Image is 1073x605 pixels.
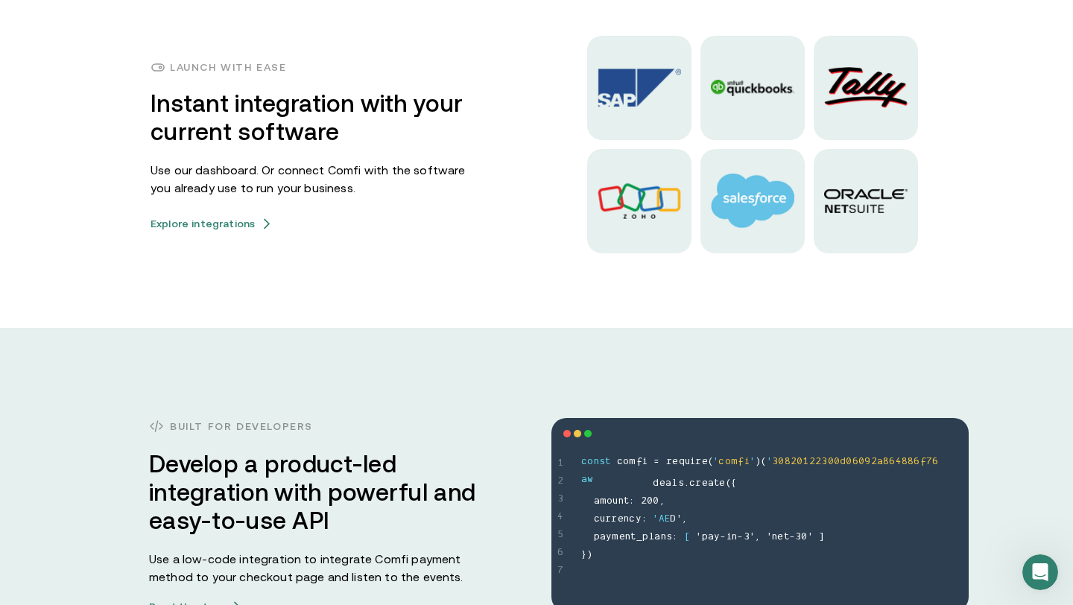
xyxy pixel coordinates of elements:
span: 8 [883,454,889,472]
span: 8 [908,454,914,472]
span: A [659,511,665,529]
span: t [605,454,610,472]
img: oracle logo [824,189,908,212]
span: 3 [744,529,750,547]
span: 6 [914,454,920,472]
span: y [606,529,612,547]
span: , [755,529,760,547]
span: e [702,454,708,472]
span: 3 [557,491,563,509]
span: 0 [834,454,840,472]
span: 7 [926,454,932,472]
span: r [695,475,701,493]
span: , [682,511,687,529]
span: [ [684,529,690,547]
span: c [629,511,635,529]
span: ' [750,529,755,547]
span: t [784,529,789,547]
span: ( [708,454,713,472]
span: 3 [772,454,778,472]
span: c [581,454,587,472]
span: t [624,493,629,511]
span: e [719,475,725,493]
span: 0 [653,493,659,511]
span: n [732,529,737,547]
span: a [708,475,714,493]
span: : [642,511,647,529]
span: 6 [852,454,858,472]
span: ) [755,454,761,472]
span: ' [750,454,755,472]
button: Explore integrationsarrow icons [151,218,273,229]
span: u [613,493,618,511]
span: s [666,529,672,547]
img: arrow icons [261,218,273,230]
p: Use a low-code integration to integrate Comfi payment method to your checkout page and listen to ... [149,550,477,586]
span: e [702,475,708,493]
h4: Launch with ease [170,61,287,73]
span: i [690,454,695,472]
img: Sap logo [598,69,681,107]
span: a [581,472,587,490]
span: n [624,511,629,529]
span: ] [819,529,824,547]
span: 2 [871,454,877,472]
span: c [718,454,724,472]
span: r [666,454,672,472]
span: n [625,529,630,547]
span: t [714,475,719,493]
span: ' [767,529,772,547]
span: 6 [889,454,895,472]
span: q [679,454,685,472]
span: o [623,454,629,472]
span: i [727,529,732,547]
span: p [642,529,648,547]
h3: Develop a product-led integration with powerful and easy-to-use API [149,450,477,535]
span: 0 [647,493,653,511]
span: m [612,529,618,547]
span: r [605,511,611,529]
span: e [672,454,678,472]
span: E [665,511,670,529]
span: 0 [828,454,834,472]
span: f [636,454,642,472]
span: 6 [932,454,938,472]
span: . [684,475,689,493]
span: o [587,454,593,472]
span: u [685,454,690,472]
span: 8 [785,454,791,472]
span: w [587,472,593,490]
h3: Instant integration with your current software [151,89,478,146]
span: a [877,454,883,472]
span: = [653,454,659,472]
span: p [702,529,708,547]
span: ' [808,529,813,547]
span: ' [696,529,701,547]
span: a [600,529,606,547]
span: 0 [797,454,803,472]
span: n [594,454,599,472]
span: r [611,511,617,529]
span: f [920,454,926,472]
span: y [714,529,720,547]
span: ' [653,511,658,529]
span: 7 [557,563,563,580]
span: ) [586,547,592,565]
span: e [618,511,624,529]
span: 0 [846,454,852,472]
span: 9 [864,454,870,472]
span: 6 [557,545,563,563]
img: payments [151,60,165,75]
span: c [594,511,600,529]
iframe: Intercom live chat [1022,554,1058,590]
span: o [607,493,613,511]
img: code [149,419,164,434]
span: d [653,475,659,493]
span: { [731,475,736,493]
span: a [594,493,600,511]
img: salesforce logo [711,174,794,228]
span: 0 [801,529,807,547]
span: 4 [896,454,902,472]
span: i [642,454,648,472]
span: s [599,454,605,472]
